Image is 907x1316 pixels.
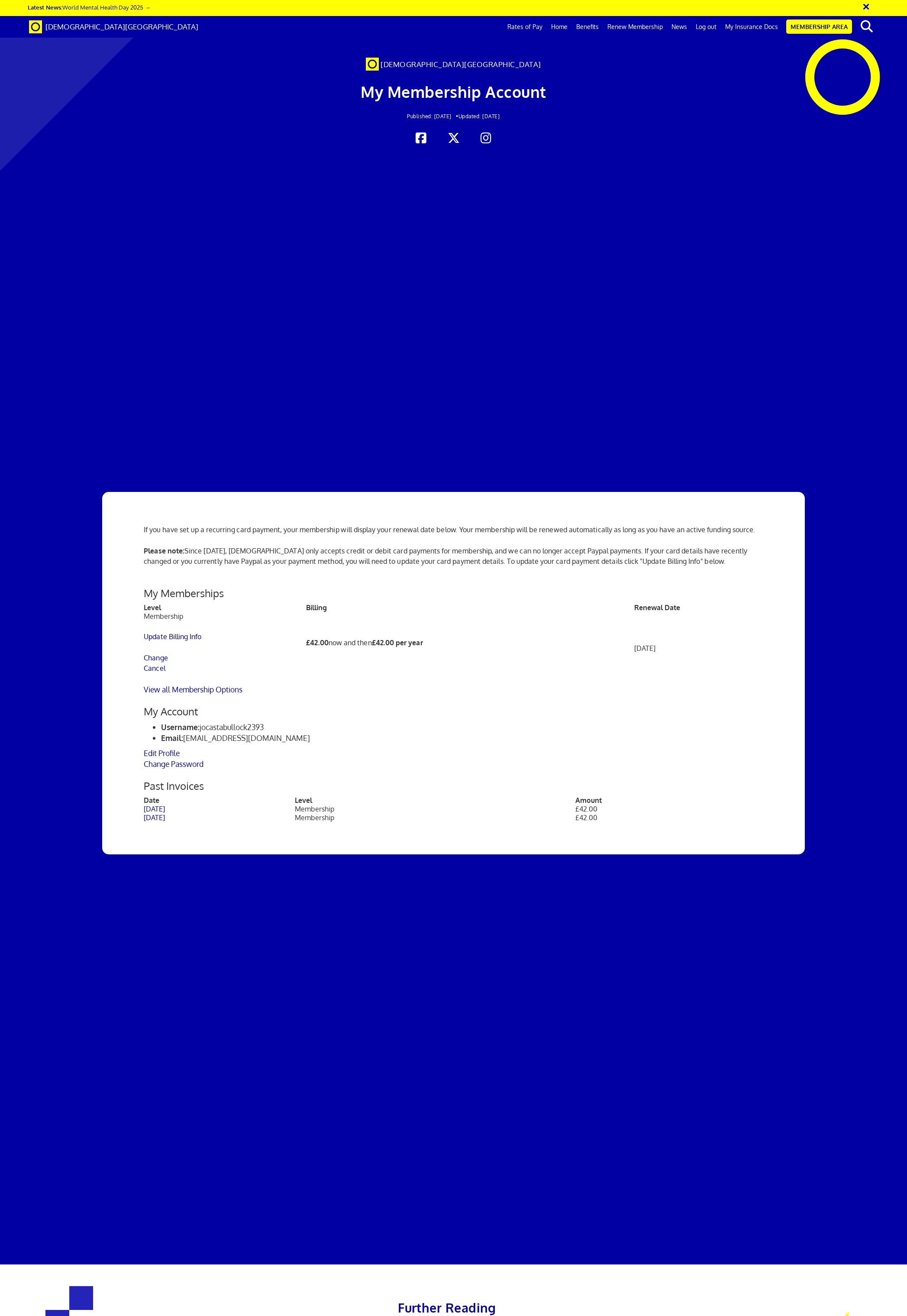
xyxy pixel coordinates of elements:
[634,612,763,684] td: [DATE]
[575,796,763,805] th: Amount
[306,637,634,648] p: now and then
[144,805,165,813] a: [DATE]
[144,706,763,717] h3: My Account
[144,780,763,792] h3: Past Invoices
[547,16,572,38] a: Home
[398,1300,496,1316] span: Further Reading
[295,805,575,813] td: Membership
[603,16,667,38] a: Renew Membership
[161,722,763,733] li: jocastabullock2393
[144,759,203,769] a: Change Password
[161,722,200,732] strong: Username:
[407,113,458,120] span: Published: [DATE] •
[144,632,201,641] a: Update Billing Info
[28,3,62,11] strong: Latest News:
[361,82,546,101] span: My Membership Account
[161,733,763,744] li: [EMAIL_ADDRESS][DOMAIN_NAME]
[144,603,306,612] th: Level
[144,588,763,599] h3: My Memberships
[28,3,150,11] a: Latest News:World Mental Health Day 2025 →
[23,16,205,38] a: Brand [DEMOGRAPHIC_DATA][GEOGRAPHIC_DATA]
[306,638,329,647] b: £42.00
[372,638,423,647] b: £42.00 per year
[173,113,734,119] h2: Updated: [DATE]
[295,796,575,805] th: Level
[854,17,880,36] button: search
[144,653,168,662] a: Change
[295,813,575,822] td: Membership
[144,664,165,673] a: Cancel
[691,16,721,38] a: Log out
[144,748,180,758] a: Edit Profile
[575,813,763,822] td: £42.00
[721,16,782,38] a: My Insurance Docs
[144,524,763,535] p: If you have set up a recurring card payment, your membership will display your renewal date below...
[144,685,242,694] a: View all Membership Options
[572,16,603,38] a: Benefits
[144,546,763,577] p: Since [DATE], [DEMOGRAPHIC_DATA] only accepts credit or debit card payments for membership, and w...
[634,603,763,612] th: Renewal Date
[575,805,763,813] td: £42.00
[381,60,541,69] span: [DEMOGRAPHIC_DATA][GEOGRAPHIC_DATA]
[144,813,165,822] a: [DATE]
[786,19,852,34] a: Membership Area
[161,733,183,743] strong: Email:
[503,16,547,38] a: Rates of Pay
[667,16,691,38] a: News
[45,22,198,31] span: [DEMOGRAPHIC_DATA][GEOGRAPHIC_DATA]
[144,612,306,684] td: Membership
[306,603,634,612] th: Billing
[144,546,184,555] strong: Please note:
[144,796,295,805] th: Date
